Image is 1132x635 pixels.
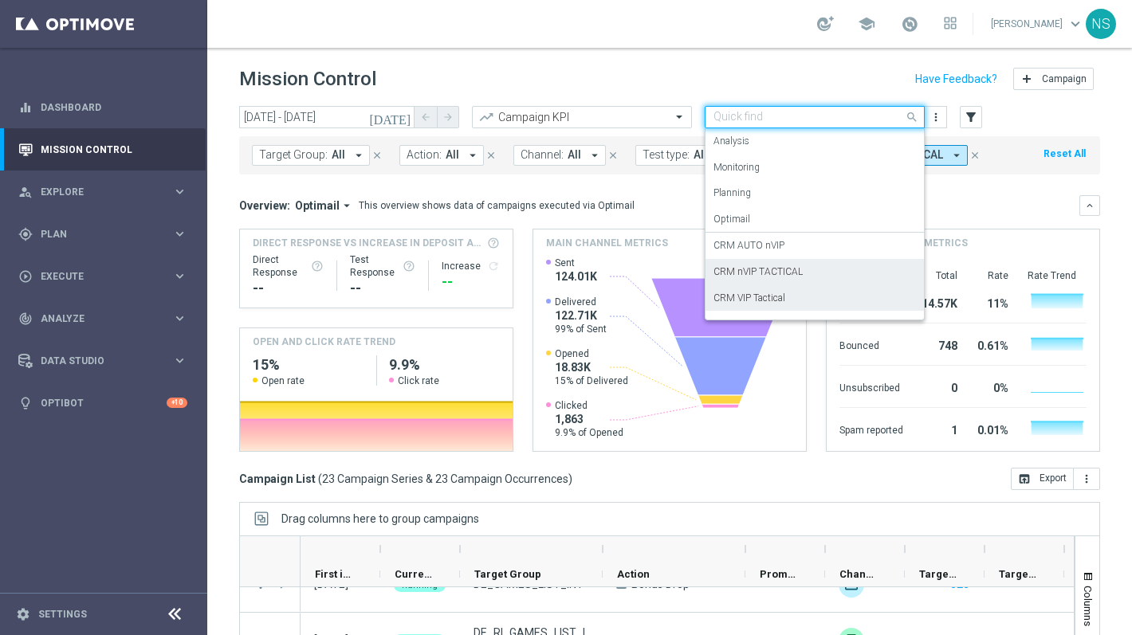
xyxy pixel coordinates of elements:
div: 14.57K [916,289,957,315]
i: close [485,150,497,161]
button: Optimail arrow_drop_down [290,198,359,213]
label: CRM VIP Tactical [713,292,785,305]
div: -- [442,272,500,292]
span: Action [617,568,650,580]
div: 748 [916,331,957,357]
div: Spam reported [839,416,903,441]
div: lightbulb Optibot +10 [18,397,188,410]
i: add [1020,73,1033,85]
h2: 15% [253,355,364,374]
span: school [858,15,875,33]
span: 99% of Sent [555,323,607,335]
a: Dashboard [41,86,187,128]
i: person_search [18,185,33,199]
a: Settings [38,610,87,619]
div: Monitoring [713,155,916,181]
div: Mission Control [18,128,187,171]
div: Row Groups [281,512,479,525]
span: Sent [555,257,597,269]
div: Analysis [713,128,916,155]
div: 0 [916,374,957,399]
button: arrow_forward [437,106,459,128]
i: keyboard_arrow_right [172,353,187,368]
button: filter_alt [960,106,982,128]
span: First in Range [315,568,353,580]
span: Action: [407,148,442,162]
span: 18.83K [555,360,628,374]
button: Channel: All arrow_drop_down [513,145,606,166]
div: 0% [970,374,1008,399]
i: equalizer [18,100,33,115]
button: gps_fixed Plan keyboard_arrow_right [18,228,188,241]
label: Planning [713,186,751,200]
h3: Overview: [239,198,290,213]
button: Mission Control [18,143,188,156]
span: Clicked [555,399,623,412]
i: keyboard_arrow_down [1084,200,1095,211]
div: Increase [442,260,500,272]
button: close [370,147,384,164]
span: Delivered [555,296,607,308]
button: keyboard_arrow_down [1079,195,1100,216]
h4: OPEN AND CLICK RATE TREND [253,335,395,349]
i: gps_fixed [18,227,33,241]
h3: Campaign List [239,472,572,486]
div: Rate Trend [1028,269,1087,282]
i: arrow_drop_down [949,148,964,163]
span: Explore [41,187,172,197]
i: keyboard_arrow_right [172,311,187,326]
label: Monitoring [713,161,760,174]
a: Mission Control [41,128,187,171]
span: ) [568,472,572,486]
label: CRM nVIP TACTICAL [713,265,803,279]
i: lightbulb [18,396,33,410]
span: 1,863 [555,412,623,426]
span: 9.9% of Opened [555,426,623,439]
i: refresh [487,260,500,272]
i: arrow_drop_down [466,148,480,163]
span: 23 Campaign Series & 23 Campaign Occurrences [322,472,568,486]
i: close [969,150,981,161]
button: track_changes Analyze keyboard_arrow_right [18,312,188,325]
i: track_changes [18,312,33,326]
button: Target Group: All arrow_drop_down [252,145,370,166]
button: close [606,147,620,164]
i: keyboard_arrow_right [172,226,187,241]
div: 0.61% [970,331,1008,357]
div: 11% [970,289,1008,315]
span: keyboard_arrow_down [1067,15,1084,33]
span: 122.71K [555,308,607,323]
i: trending_up [478,109,494,125]
span: — [1042,578,1051,590]
i: open_in_browser [1018,472,1031,485]
button: close [968,147,982,164]
span: Current Status [395,568,433,580]
i: arrow_drop_down [352,148,366,163]
button: play_circle_outline Execute keyboard_arrow_right [18,270,188,283]
i: [DATE] [369,110,412,124]
button: Data Studio keyboard_arrow_right [18,355,188,367]
div: -- [350,279,415,298]
label: Analysis [713,135,749,148]
span: Targeted Customers [919,568,957,580]
span: Targeted Response Rate [999,568,1037,580]
span: Execute [41,272,172,281]
div: Mystery [713,311,916,337]
span: Opened [555,347,628,360]
div: NS [1086,9,1116,39]
i: play_circle_outline [18,269,33,284]
i: arrow_drop_down [588,148,602,163]
ng-select: Campaign KPI [472,106,692,128]
multiple-options-button: Export to CSV [1011,472,1100,484]
i: more_vert [930,111,942,123]
button: more_vert [1074,468,1100,490]
label: Mystery [713,317,747,331]
a: [PERSON_NAME]keyboard_arrow_down [989,12,1086,36]
div: Bounced [839,331,903,357]
div: Total [916,269,957,282]
button: close [484,147,498,164]
div: Direct Response [253,253,324,279]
